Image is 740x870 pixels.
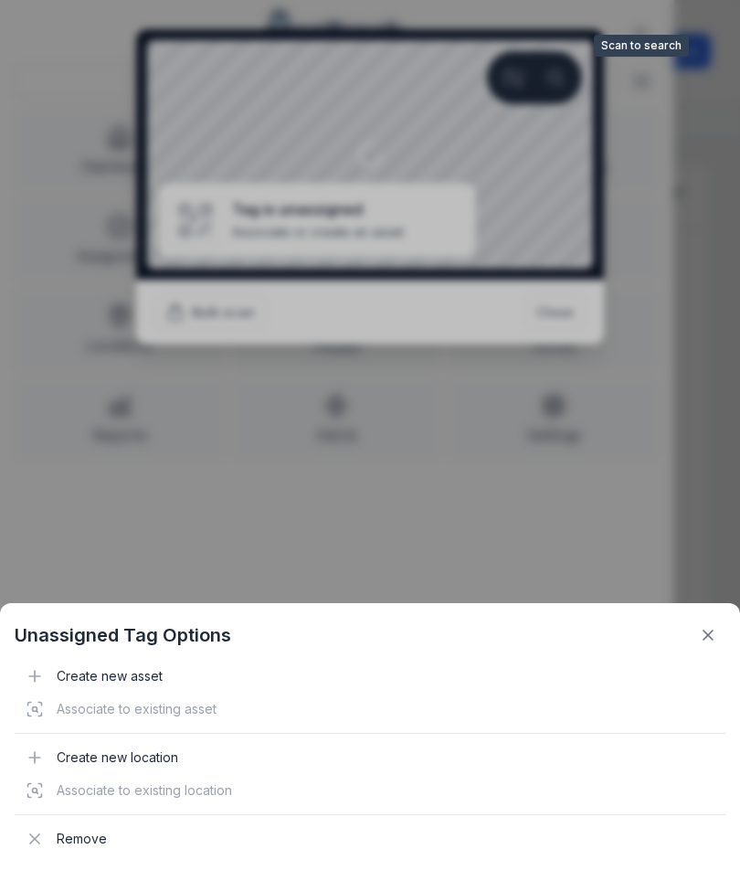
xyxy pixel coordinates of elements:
div: Create new asset [15,660,725,693]
div: Remove [15,822,725,855]
span: Scan to search [594,35,689,57]
strong: Unassigned Tag Options [15,622,231,648]
div: Associate to existing location [15,774,725,807]
div: Associate to existing asset [15,693,725,726]
div: Create new location [15,741,725,774]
